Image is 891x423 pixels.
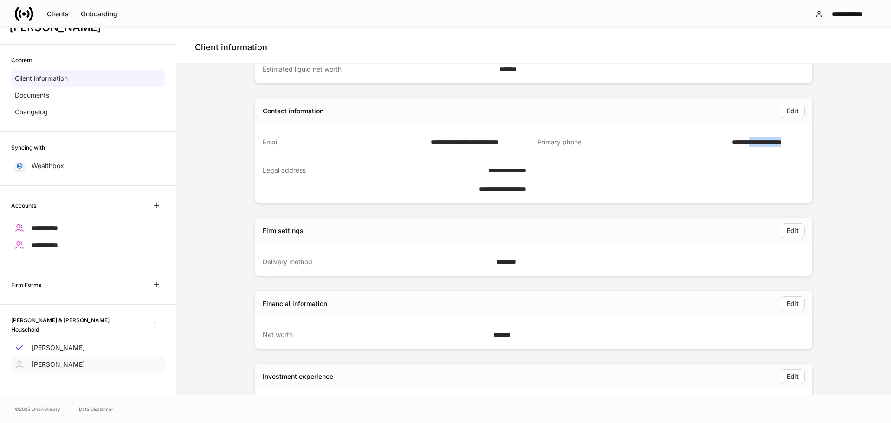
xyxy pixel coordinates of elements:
[11,87,165,104] a: Documents
[11,356,165,373] a: [PERSON_NAME]
[263,299,327,308] div: Financial information
[75,7,123,21] button: Onboarding
[11,70,165,87] a: Client information
[781,104,805,118] button: Edit
[263,226,303,235] div: Firm settings
[11,201,36,210] h6: Accounts
[787,300,799,307] div: Edit
[11,339,165,356] a: [PERSON_NAME]
[263,257,491,267] div: Delivery method
[787,373,799,380] div: Edit
[11,143,45,152] h6: Syncing with
[15,91,49,100] p: Documents
[781,223,805,238] button: Edit
[81,11,117,17] div: Onboarding
[32,343,85,352] p: [PERSON_NAME]
[79,405,113,413] a: Data Disclaimer
[15,74,68,83] p: Client information
[195,42,267,53] h4: Client information
[11,104,165,120] a: Changelog
[15,405,60,413] span: © 2025 OneAdvisory
[263,106,323,116] div: Contact information
[41,7,75,21] button: Clients
[11,56,32,65] h6: Content
[781,369,805,384] button: Edit
[263,372,333,381] div: Investment experience
[11,280,41,289] h6: Firm Forms
[15,107,48,117] p: Changelog
[263,65,494,74] div: Estimated liquid net worth
[11,316,138,333] h6: [PERSON_NAME] & [PERSON_NAME] Household
[537,137,726,147] div: Primary phone
[32,360,85,369] p: [PERSON_NAME]
[781,296,805,311] button: Edit
[11,157,165,174] a: Wealthbox
[32,161,64,170] p: Wealthbox
[263,166,458,194] div: Legal address
[263,330,488,339] div: Net worth
[787,228,799,234] div: Edit
[263,137,425,147] div: Email
[787,108,799,114] div: Edit
[47,11,69,17] div: Clients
